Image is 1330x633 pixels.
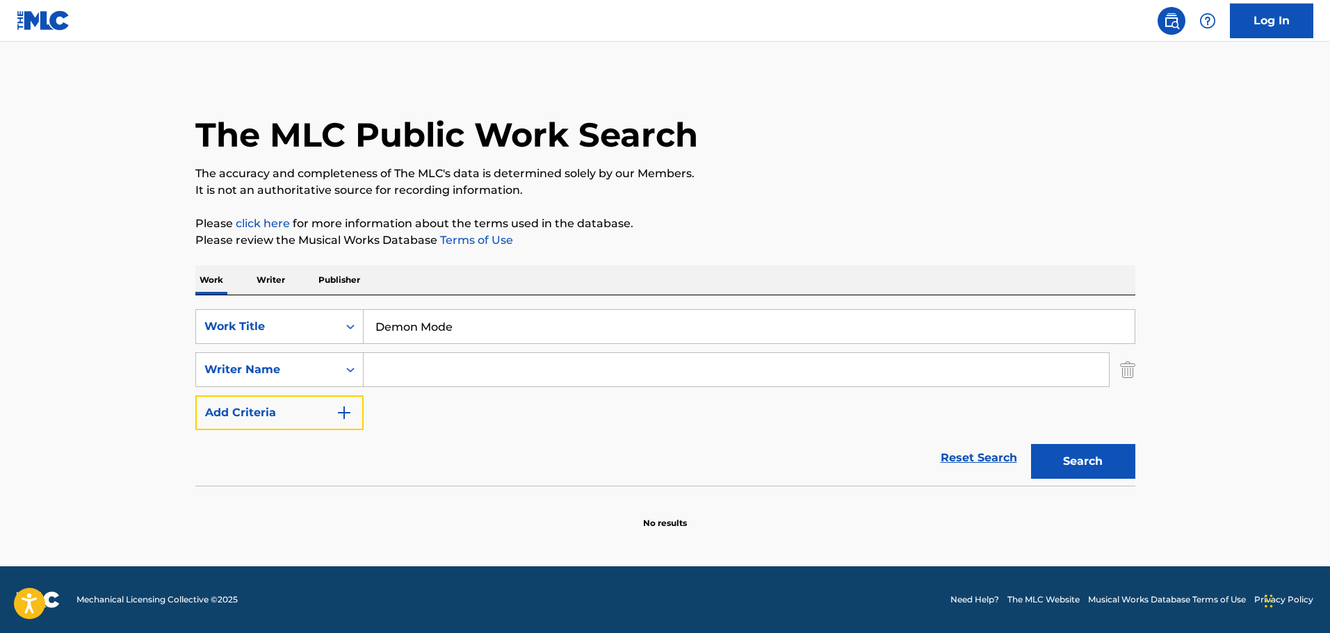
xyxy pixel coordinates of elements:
a: Log In [1230,3,1313,38]
span: Mechanical Licensing Collective © 2025 [76,593,238,606]
p: Please for more information about the terms used in the database. [195,215,1135,232]
button: Add Criteria [195,395,364,430]
div: Writer Name [204,361,330,378]
iframe: Chat Widget [1260,566,1330,633]
h1: The MLC Public Work Search [195,114,698,156]
img: 9d2ae6d4665cec9f34b9.svg [336,404,352,421]
p: It is not an authoritative source for recording information. [195,182,1135,199]
a: Need Help? [950,593,999,606]
a: The MLC Website [1007,593,1080,606]
form: Search Form [195,309,1135,486]
a: Privacy Policy [1254,593,1313,606]
a: Terms of Use [437,233,513,247]
p: Publisher [314,265,364,295]
div: Drag [1265,580,1273,622]
p: Writer [252,265,289,295]
img: MLC Logo [17,10,70,31]
img: help [1199,13,1216,29]
a: click here [236,217,290,230]
button: Search [1031,444,1135,479]
div: Help [1194,7,1222,35]
p: No results [643,500,687,529]
a: Public Search [1158,7,1185,35]
img: search [1163,13,1180,29]
a: Musical Works Database Terms of Use [1088,593,1246,606]
img: Delete Criterion [1120,352,1135,387]
p: Please review the Musical Works Database [195,232,1135,249]
p: Work [195,265,227,295]
p: The accuracy and completeness of The MLC's data is determined solely by our Members. [195,165,1135,182]
img: logo [17,591,60,608]
a: Reset Search [934,443,1024,473]
div: Work Title [204,318,330,335]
